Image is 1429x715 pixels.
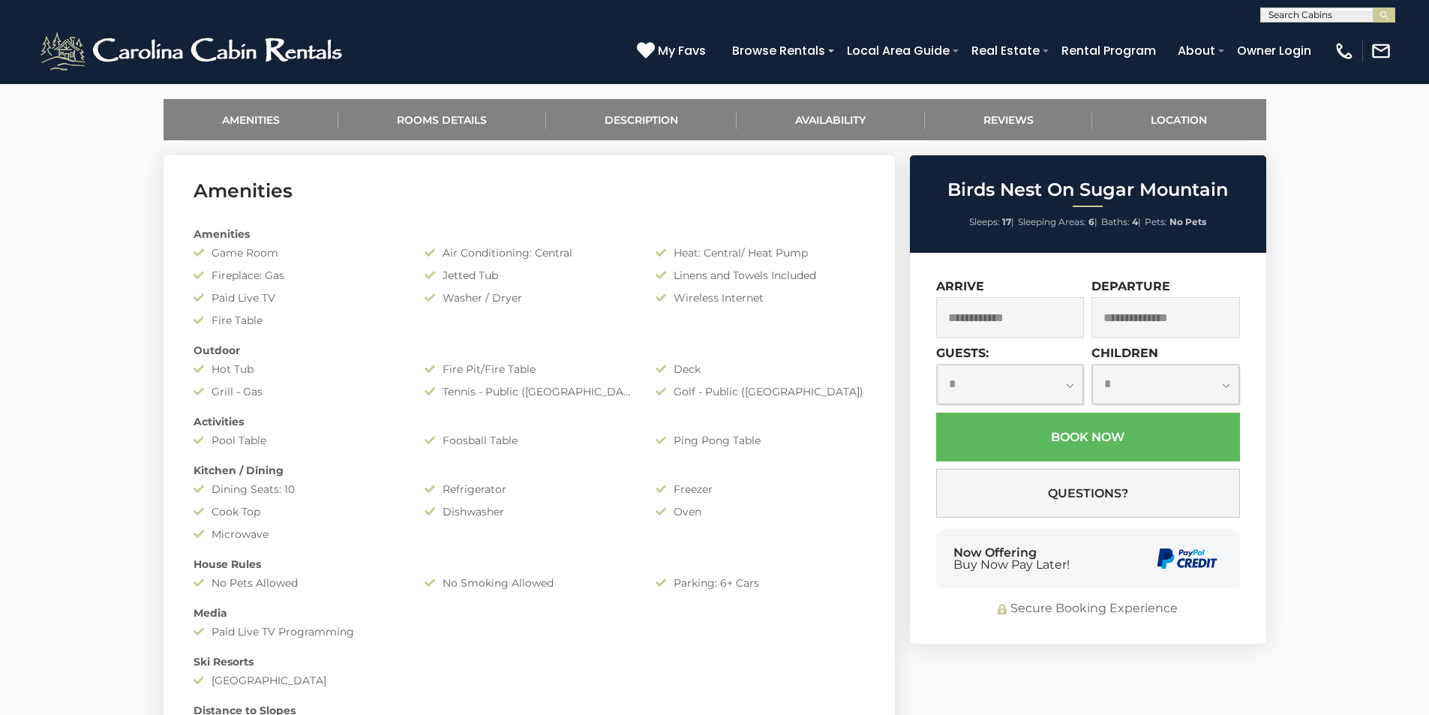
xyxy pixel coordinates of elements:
[413,290,644,305] div: Washer / Dryer
[182,624,413,639] div: Paid Live TV Programming
[546,99,737,140] a: Description
[644,482,875,497] div: Freezer
[953,547,1070,571] div: Now Offering
[182,245,413,260] div: Game Room
[936,469,1240,518] button: Questions?
[182,290,413,305] div: Paid Live TV
[637,41,710,61] a: My Favs
[936,413,1240,461] button: Book Now
[1088,216,1094,227] strong: 6
[644,362,875,377] div: Deck
[413,482,644,497] div: Refrigerator
[1229,38,1319,64] a: Owner Login
[338,99,546,140] a: Rooms Details
[1092,99,1266,140] a: Location
[182,605,876,620] div: Media
[182,362,413,377] div: Hot Tub
[839,38,957,64] a: Local Area Guide
[38,29,349,74] img: White-1-2.png
[182,504,413,519] div: Cook Top
[969,212,1014,232] li: |
[936,600,1240,617] div: Secure Booking Experience
[413,268,644,283] div: Jetted Tub
[644,575,875,590] div: Parking: 6+ Cars
[953,559,1070,571] span: Buy Now Pay Later!
[644,245,875,260] div: Heat: Central/ Heat Pump
[182,557,876,572] div: House Rules
[182,433,413,448] div: Pool Table
[925,99,1093,140] a: Reviews
[1370,41,1391,62] img: mail-regular-white.png
[413,504,644,519] div: Dishwasher
[413,575,644,590] div: No Smoking Allowed
[182,482,413,497] div: Dining Seats: 10
[725,38,833,64] a: Browse Rentals
[1169,216,1206,227] strong: No Pets
[182,313,413,328] div: Fire Table
[182,227,876,242] div: Amenities
[182,343,876,358] div: Outdoor
[413,245,644,260] div: Air Conditioning: Central
[182,384,413,399] div: Grill - Gas
[914,180,1262,200] h2: Birds Nest On Sugar Mountain
[1101,216,1130,227] span: Baths:
[1054,38,1163,64] a: Rental Program
[182,673,413,688] div: [GEOGRAPHIC_DATA]
[644,384,875,399] div: Golf - Public ([GEOGRAPHIC_DATA])
[1091,346,1158,360] label: Children
[182,654,876,669] div: Ski Resorts
[658,41,706,60] span: My Favs
[413,362,644,377] div: Fire Pit/Fire Table
[644,290,875,305] div: Wireless Internet
[1018,212,1097,232] li: |
[164,99,339,140] a: Amenities
[936,279,984,293] label: Arrive
[182,268,413,283] div: Fireplace: Gas
[194,178,865,204] h3: Amenities
[182,575,413,590] div: No Pets Allowed
[1002,216,1011,227] strong: 17
[1170,38,1223,64] a: About
[644,268,875,283] div: Linens and Towels Included
[1101,212,1141,232] li: |
[936,346,989,360] label: Guests:
[1018,216,1086,227] span: Sleeping Areas:
[182,414,876,429] div: Activities
[413,433,644,448] div: Foosball Table
[1091,279,1170,293] label: Departure
[182,463,876,478] div: Kitchen / Dining
[644,504,875,519] div: Oven
[182,527,413,542] div: Microwave
[1132,216,1138,227] strong: 4
[969,216,1000,227] span: Sleeps:
[644,433,875,448] div: Ping Pong Table
[737,99,925,140] a: Availability
[413,384,644,399] div: Tennis - Public ([GEOGRAPHIC_DATA])
[964,38,1047,64] a: Real Estate
[1145,216,1167,227] span: Pets:
[1334,41,1355,62] img: phone-regular-white.png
